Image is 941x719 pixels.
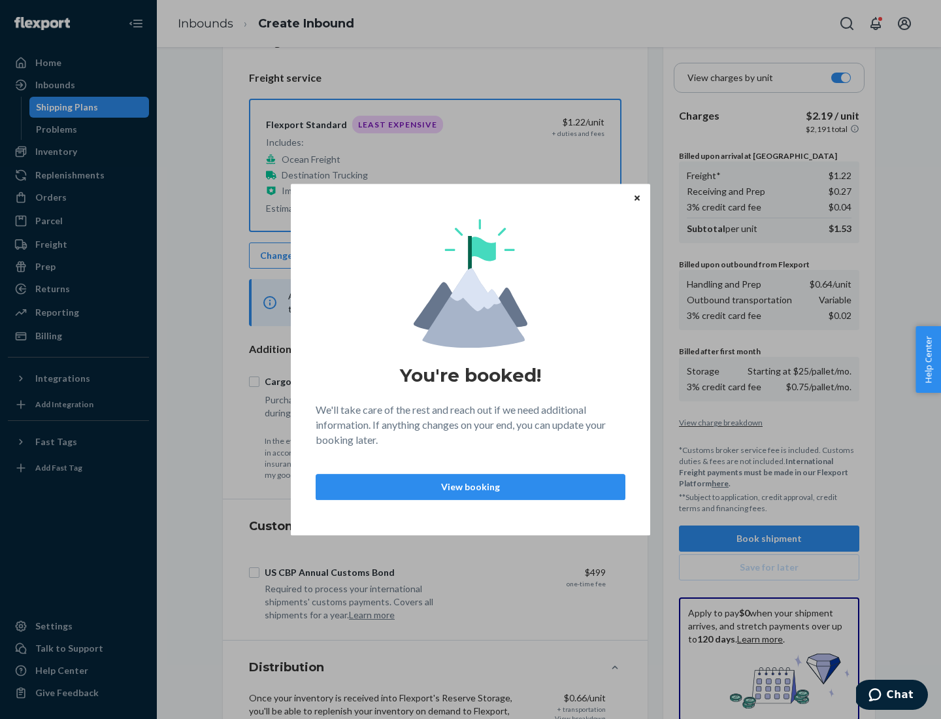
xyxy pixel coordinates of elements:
h1: You're booked! [400,363,541,387]
img: svg+xml,%3Csvg%20viewBox%3D%220%200%20174%20197%22%20fill%3D%22none%22%20xmlns%3D%22http%3A%2F%2F... [414,219,527,348]
p: View booking [327,480,614,493]
span: Chat [31,9,58,21]
button: View booking [316,474,625,500]
button: Close [631,190,644,205]
p: We'll take care of the rest and reach out if we need additional information. If anything changes ... [316,403,625,448]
